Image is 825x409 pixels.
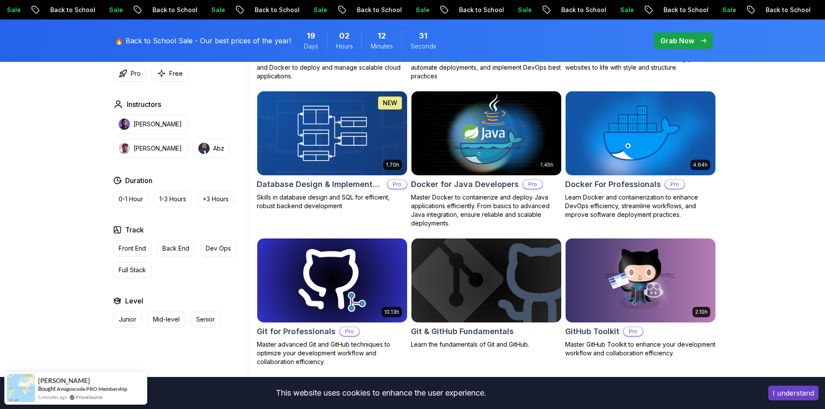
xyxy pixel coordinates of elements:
[147,311,185,328] button: Mid-level
[656,6,715,14] p: Back to School
[257,91,407,175] img: Database Design & Implementation card
[411,340,562,349] p: Learn the fundamentals of Git and GitHub.
[411,238,561,322] img: Git & GitHub Fundamentals card
[695,309,708,316] p: 2.10h
[388,180,407,189] p: Pro
[715,6,742,14] p: Sale
[191,311,220,328] button: Senior
[411,91,562,228] a: Docker for Java Developers card1.45hDocker for Java DevelopersProMaster Docker to containerize an...
[113,311,142,328] button: Junior
[411,193,562,228] p: Master Docker to containerize and deploy Java applications efficiently. From basics to advanced J...
[38,393,67,401] span: 5 minutes ago
[408,6,436,14] p: Sale
[206,244,231,253] p: Dev Ops
[247,6,306,14] p: Back to School
[339,30,349,42] span: 2 Hours
[157,240,195,257] button: Back End
[307,30,315,42] span: 19 Days
[336,42,353,51] span: Hours
[665,180,684,189] p: Pro
[565,55,716,72] p: Master the fundamentals of CSS and bring your websites to life with style and structure.
[758,6,817,14] p: Back to School
[119,143,130,154] img: instructor img
[198,143,210,154] img: instructor img
[386,161,399,168] p: 1.70h
[38,385,56,392] span: Bought
[565,178,661,190] h2: Docker For Professionals
[257,238,407,322] img: Git for Professionals card
[125,225,144,235] h2: Track
[200,240,236,257] button: Dev Ops
[76,393,103,401] a: ProveSource
[257,193,408,210] p: Skills in database design and SQL for efficient, robust backend development
[115,35,291,46] p: 🔥 Back to School Sale - Our best prices of the year!
[411,238,562,349] a: Git & GitHub Fundamentals cardGit & GitHub FundamentalsLearn the fundamentals of Git and GitHub.
[411,55,562,81] p: Master CI/CD pipelines with GitHub Actions, automate deployments, and implement DevOps best pract...
[257,340,408,366] p: Master advanced Git and GitHub techniques to optimize your development workflow and collaboration...
[565,238,716,357] a: GitHub Toolkit card2.10hGitHub ToolkitProMaster GitHub Toolkit to enhance your development workfl...
[113,262,152,278] button: Full Stack
[693,161,708,168] p: 4.64h
[419,30,427,42] span: 31 Seconds
[145,6,204,14] p: Back to School
[119,119,130,130] img: instructor img
[411,325,514,338] h2: Git & GitHub Fundamentals
[113,65,146,82] button: Pro
[133,144,182,153] p: [PERSON_NAME]
[411,178,519,190] h2: Docker for Java Developers
[306,6,333,14] p: Sale
[119,315,136,324] p: Junior
[768,386,819,400] button: Accept cookies
[196,315,215,324] p: Senior
[113,240,152,257] button: Front End
[131,69,141,78] p: Pro
[304,42,318,51] span: Days
[133,120,182,129] p: [PERSON_NAME]
[565,325,619,338] h2: GitHub Toolkit
[523,180,542,189] p: Pro
[451,6,510,14] p: Back to School
[383,99,397,107] p: NEW
[349,6,408,14] p: Back to School
[566,238,715,322] img: GitHub Toolkit card
[660,35,694,46] p: Grab Now
[384,309,399,316] p: 10.13h
[203,195,229,203] p: +3 Hours
[119,266,146,274] p: Full Stack
[119,195,143,203] p: 0-1 Hour
[612,6,640,14] p: Sale
[197,191,234,207] button: +3 Hours
[125,296,143,306] h2: Level
[257,325,336,338] h2: Git for Professionals
[153,315,180,324] p: Mid-level
[340,327,359,336] p: Pro
[162,244,189,253] p: Back End
[553,6,612,14] p: Back to School
[408,89,565,177] img: Docker for Java Developers card
[113,115,188,134] button: instructor img[PERSON_NAME]
[257,178,383,190] h2: Database Design & Implementation
[38,377,90,384] span: [PERSON_NAME]
[510,6,538,14] p: Sale
[624,327,643,336] p: Pro
[565,340,716,357] p: Master GitHub Toolkit to enhance your development workflow and collaboration efficiency.
[7,374,35,402] img: provesource social proof notification image
[566,91,715,175] img: Docker For Professionals card
[159,195,186,203] p: 1-3 Hours
[125,175,152,186] h2: Duration
[204,6,231,14] p: Sale
[42,6,101,14] p: Back to School
[113,191,149,207] button: 0-1 Hour
[154,191,192,207] button: 1-3 Hours
[257,55,408,81] p: Master AWS services like EC2, RDS, VPC, Route 53, and Docker to deploy and manage scalable cloud ...
[119,244,146,253] p: Front End
[565,91,716,219] a: Docker For Professionals card4.64hDocker For ProfessionalsProLearn Docker and containerization to...
[193,139,230,158] button: instructor imgAbz
[257,238,408,366] a: Git for Professionals card10.13hGit for ProfessionalsProMaster advanced Git and GitHub techniques...
[57,386,127,392] a: Amigoscode PRO Membership
[540,161,553,168] p: 1.45h
[213,144,224,153] p: Abz
[257,91,408,210] a: Database Design & Implementation card1.70hNEWDatabase Design & ImplementationProSkills in databas...
[101,6,129,14] p: Sale
[113,139,188,158] button: instructor img[PERSON_NAME]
